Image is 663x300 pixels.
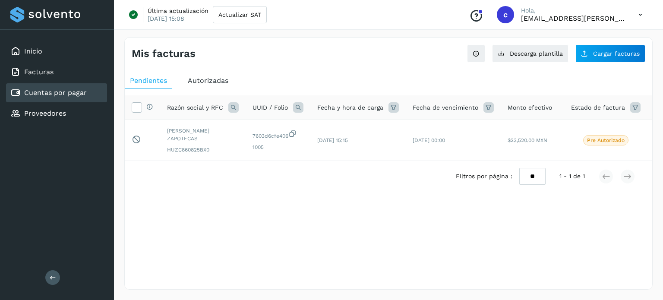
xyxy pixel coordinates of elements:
div: Cuentas por pagar [6,83,107,102]
a: Inicio [24,47,42,55]
div: Proveedores [6,104,107,123]
span: Cargar facturas [593,51,640,57]
span: Pendientes [130,76,167,85]
span: Descarga plantilla [510,51,563,57]
span: [PERSON_NAME] ZAPOTECAS [167,127,239,142]
span: Autorizadas [188,76,228,85]
p: Última actualización [148,7,208,15]
span: Filtros por página : [456,172,512,181]
span: Razón social y RFC [167,103,223,112]
a: Facturas [24,68,54,76]
div: Inicio [6,42,107,61]
span: HUZC860825BX0 [167,146,239,154]
span: Fecha y hora de carga [317,103,383,112]
h4: Mis facturas [132,47,196,60]
span: [DATE] 15:15 [317,137,348,143]
span: 7603d6cfe406 [253,129,303,140]
div: Facturas [6,63,107,82]
span: Fecha de vencimiento [413,103,478,112]
p: Hola, [521,7,625,14]
p: coral.lorenzo@clgtransportes.com [521,14,625,22]
span: Estado de factura [571,103,625,112]
button: Cargar facturas [575,44,645,63]
p: Pre Autorizado [587,137,625,143]
a: Proveedores [24,109,66,117]
span: [DATE] 00:00 [413,137,445,143]
button: Descarga plantilla [492,44,568,63]
span: Actualizar SAT [218,12,261,18]
a: Cuentas por pagar [24,88,87,97]
span: UUID / Folio [253,103,288,112]
span: 1005 [253,143,303,151]
button: Actualizar SAT [213,6,267,23]
span: 1 - 1 de 1 [559,172,585,181]
span: Monto efectivo [508,103,552,112]
p: [DATE] 15:08 [148,15,184,22]
span: $23,520.00 MXN [508,137,547,143]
